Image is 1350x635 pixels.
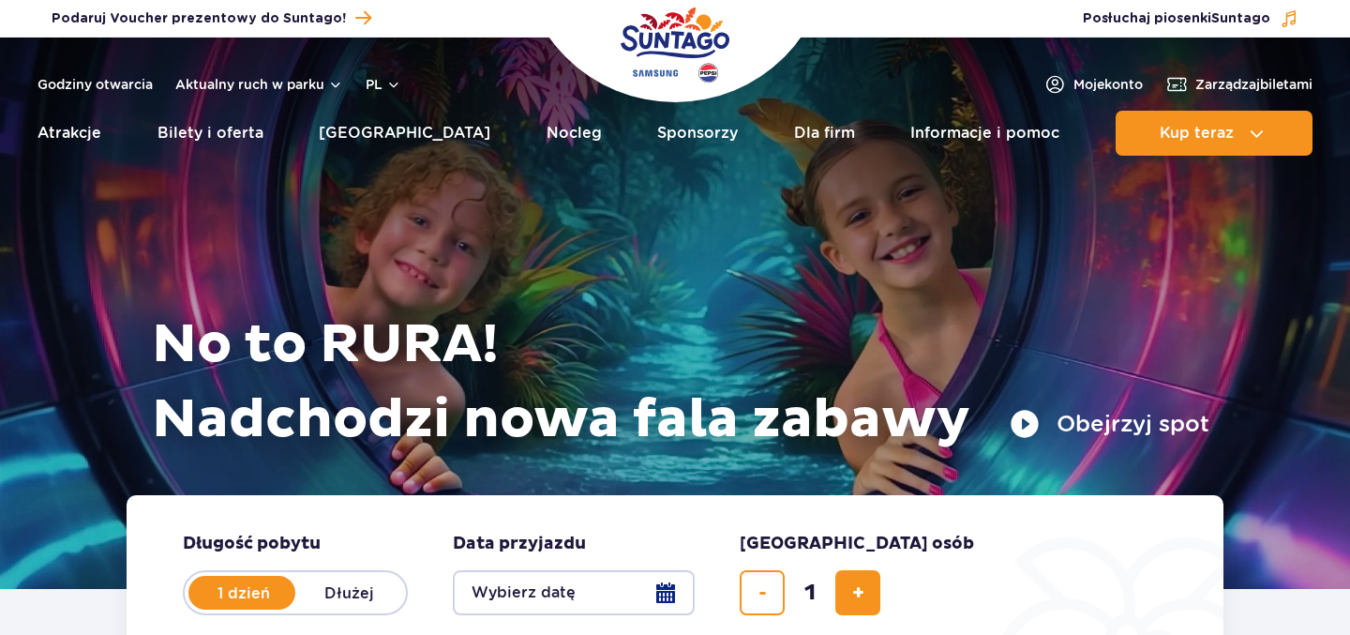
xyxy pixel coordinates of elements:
h1: No to RURA! Nadchodzi nowa fala zabawy [152,308,1209,458]
button: usuń bilet [740,570,785,615]
a: Dla firm [794,111,855,156]
label: Dłużej [295,573,402,612]
button: Kup teraz [1116,111,1312,156]
label: 1 dzień [190,573,297,612]
a: Zarządzajbiletami [1165,73,1312,96]
span: Kup teraz [1160,125,1234,142]
button: dodaj bilet [835,570,880,615]
span: Zarządzaj biletami [1195,75,1312,94]
span: Suntago [1211,12,1270,25]
a: Sponsorzy [657,111,738,156]
span: Długość pobytu [183,533,321,555]
a: Atrakcje [37,111,101,156]
button: Obejrzyj spot [1010,409,1209,439]
a: Podaruj Voucher prezentowy do Suntago! [52,6,371,31]
button: Aktualny ruch w parku [175,77,343,92]
a: Godziny otwarcia [37,75,153,94]
a: Mojekonto [1043,73,1143,96]
a: Bilety i oferta [157,111,263,156]
button: pl [366,75,401,94]
span: Data przyjazdu [453,533,586,555]
input: liczba biletów [787,570,832,615]
a: [GEOGRAPHIC_DATA] [319,111,490,156]
a: Nocleg [547,111,602,156]
span: Podaruj Voucher prezentowy do Suntago! [52,9,346,28]
button: Posłuchaj piosenkiSuntago [1083,9,1298,28]
span: Posłuchaj piosenki [1083,9,1270,28]
a: Informacje i pomoc [910,111,1059,156]
span: [GEOGRAPHIC_DATA] osób [740,533,974,555]
span: Moje konto [1073,75,1143,94]
button: Wybierz datę [453,570,695,615]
